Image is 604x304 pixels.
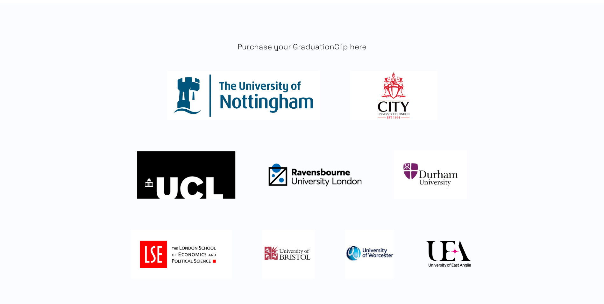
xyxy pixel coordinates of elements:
p: Purchase your GraduationClip here [46,41,558,52]
img: University of Worcester [345,230,394,279]
img: Nottingham [167,71,320,120]
img: Untitled [424,230,473,279]
img: University College London [137,150,236,199]
img: City [350,71,437,120]
img: Untitled [262,230,315,279]
img: Ravensbourne University London [266,150,364,199]
img: Untitled [394,150,467,199]
img: Untitled [131,230,232,279]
